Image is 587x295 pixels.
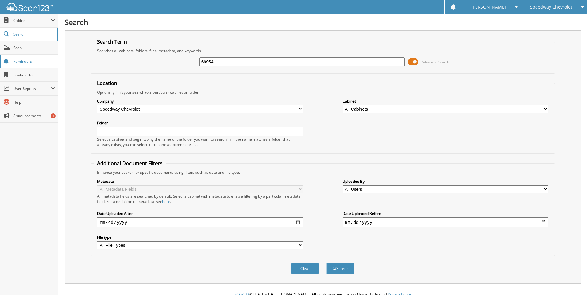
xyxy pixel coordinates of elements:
[97,194,303,204] div: All metadata fields are searched by default. Select a cabinet with metadata to enable filtering b...
[422,60,449,64] span: Advanced Search
[343,99,548,104] label: Cabinet
[556,265,587,295] iframe: Chat Widget
[162,199,170,204] a: here
[13,18,51,23] span: Cabinets
[326,263,354,274] button: Search
[343,217,548,227] input: end
[94,48,551,53] div: Searches all cabinets, folders, files, metadata, and keywords
[343,179,548,184] label: Uploaded By
[530,5,572,9] span: Speedway Chevrolet
[65,17,581,27] h1: Search
[94,170,551,175] div: Enhance your search for specific documents using filters such as date and file type.
[291,263,319,274] button: Clear
[13,100,55,105] span: Help
[13,45,55,50] span: Scan
[94,90,551,95] div: Optionally limit your search to a particular cabinet or folder
[97,137,303,147] div: Select a cabinet and begin typing the name of the folder you want to search in. If the name match...
[97,235,303,240] label: File type
[13,59,55,64] span: Reminders
[97,217,303,227] input: start
[13,72,55,78] span: Bookmarks
[97,179,303,184] label: Metadata
[94,38,130,45] legend: Search Term
[13,86,51,91] span: User Reports
[97,211,303,216] label: Date Uploaded After
[51,113,56,118] div: 1
[471,5,506,9] span: [PERSON_NAME]
[343,211,548,216] label: Date Uploaded Before
[97,120,303,126] label: Folder
[94,80,120,87] legend: Location
[94,160,166,167] legend: Additional Document Filters
[6,3,53,11] img: scan123-logo-white.svg
[97,99,303,104] label: Company
[13,113,55,118] span: Announcements
[13,32,54,37] span: Search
